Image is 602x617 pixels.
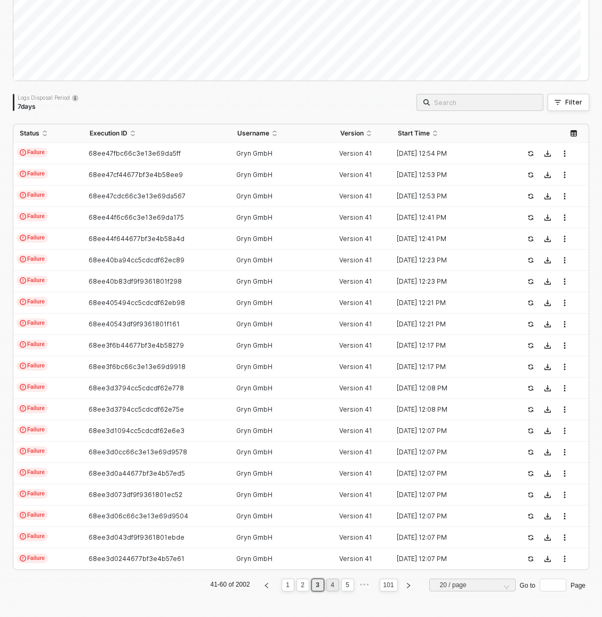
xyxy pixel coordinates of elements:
[391,405,506,414] div: [DATE] 12:08 PM
[17,276,48,285] span: Failure
[258,579,275,591] li: Previous Page
[391,448,506,456] div: [DATE] 12:07 PM
[391,277,506,286] div: [DATE] 12:23 PM
[89,320,180,328] span: 68ee40543df9f9361801f161
[236,213,272,221] span: Gryn GmbH
[527,385,534,391] span: icon-success-page
[20,149,26,156] span: icon-exclamation
[17,148,48,157] span: Failure
[544,364,551,370] span: icon-download
[544,172,551,178] span: icon-download
[540,579,566,591] input: Page
[236,533,272,541] span: Gryn GmbH
[391,235,506,243] div: [DATE] 12:41 PM
[17,190,48,200] span: Failure
[89,299,185,307] span: 68ee405494cc5cdcdf62eb98
[527,470,534,477] span: icon-success-page
[565,98,582,107] div: Filter
[20,341,26,348] span: icon-exclamation
[339,405,372,413] span: Version 41
[544,428,551,434] span: icon-download
[339,363,372,371] span: Version 41
[20,469,26,476] span: icon-exclamation
[339,192,372,200] span: Version 41
[13,124,83,143] th: Status
[20,512,26,518] span: icon-exclamation
[391,491,506,499] div: [DATE] 12:07 PM
[527,193,534,199] span: icon-success-page
[334,124,391,143] th: Version
[236,427,272,435] span: Gryn GmbH
[20,427,26,433] span: icon-exclamation
[436,579,509,591] input: Page Size
[89,405,184,413] span: 68ee3d3794cc5cdcdf62e75e
[527,406,534,413] span: icon-success-page
[339,213,372,221] span: Version 41
[391,555,506,563] div: [DATE] 12:07 PM
[17,169,48,179] span: Failure
[282,579,294,591] li: 1
[236,235,272,243] span: Gryn GmbH
[391,363,506,371] div: [DATE] 12:17 PM
[339,149,372,157] span: Version 41
[339,384,372,392] span: Version 41
[339,491,372,499] span: Version 41
[429,579,516,596] div: Page Size
[391,469,506,478] div: [DATE] 12:07 PM
[236,469,272,477] span: Gryn GmbH
[312,579,323,591] a: 3
[527,449,534,455] span: icon-success-page
[527,257,534,263] span: icon-success-page
[544,300,551,306] span: icon-download
[391,299,506,307] div: [DATE] 12:21 PM
[391,341,506,350] div: [DATE] 12:17 PM
[20,448,26,454] span: icon-exclamation
[17,404,48,413] span: Failure
[571,130,577,137] span: icon-table
[17,340,48,349] span: Failure
[20,129,39,138] span: Status
[89,192,186,200] span: 68ee47cdc66c3e13e69da567
[237,129,269,138] span: Username
[544,321,551,327] span: icon-download
[260,579,274,591] button: left
[527,534,534,541] span: icon-success-page
[17,425,48,435] span: Failure
[380,579,398,591] li: 101
[89,427,184,435] span: 68ee3d1094cc5cdcdf62e6e3
[391,533,506,542] div: [DATE] 12:07 PM
[527,428,534,434] span: icon-success-page
[544,257,551,263] span: icon-download
[544,492,551,498] span: icon-download
[236,320,272,328] span: Gryn GmbH
[20,363,26,369] span: icon-exclamation
[440,577,509,593] span: 20 / page
[17,554,48,563] span: Failure
[236,256,272,264] span: Gryn GmbH
[544,214,551,221] span: icon-download
[527,321,534,327] span: icon-success-page
[342,579,352,591] a: 5
[339,277,372,285] span: Version 41
[358,579,372,591] span: •••
[527,172,534,178] span: icon-success-page
[339,427,372,435] span: Version 41
[236,448,272,456] span: Gryn GmbH
[391,213,506,222] div: [DATE] 12:41 PM
[391,320,506,328] div: [DATE] 12:21 PM
[236,341,272,349] span: Gryn GmbH
[89,469,185,477] span: 68ee3d0a44677bf3e4b57ed5
[391,427,506,435] div: [DATE] 12:07 PM
[20,533,26,540] span: icon-exclamation
[236,192,272,200] span: Gryn GmbH
[17,489,48,499] span: Failure
[326,579,339,591] li: 4
[527,556,534,562] span: icon-success-page
[527,236,534,242] span: icon-success-page
[283,579,293,591] a: 1
[83,124,231,143] th: Execution ID
[341,579,354,591] li: 5
[356,579,373,591] li: Next 5 Pages
[296,579,309,591] li: 2
[18,102,78,111] div: 7 days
